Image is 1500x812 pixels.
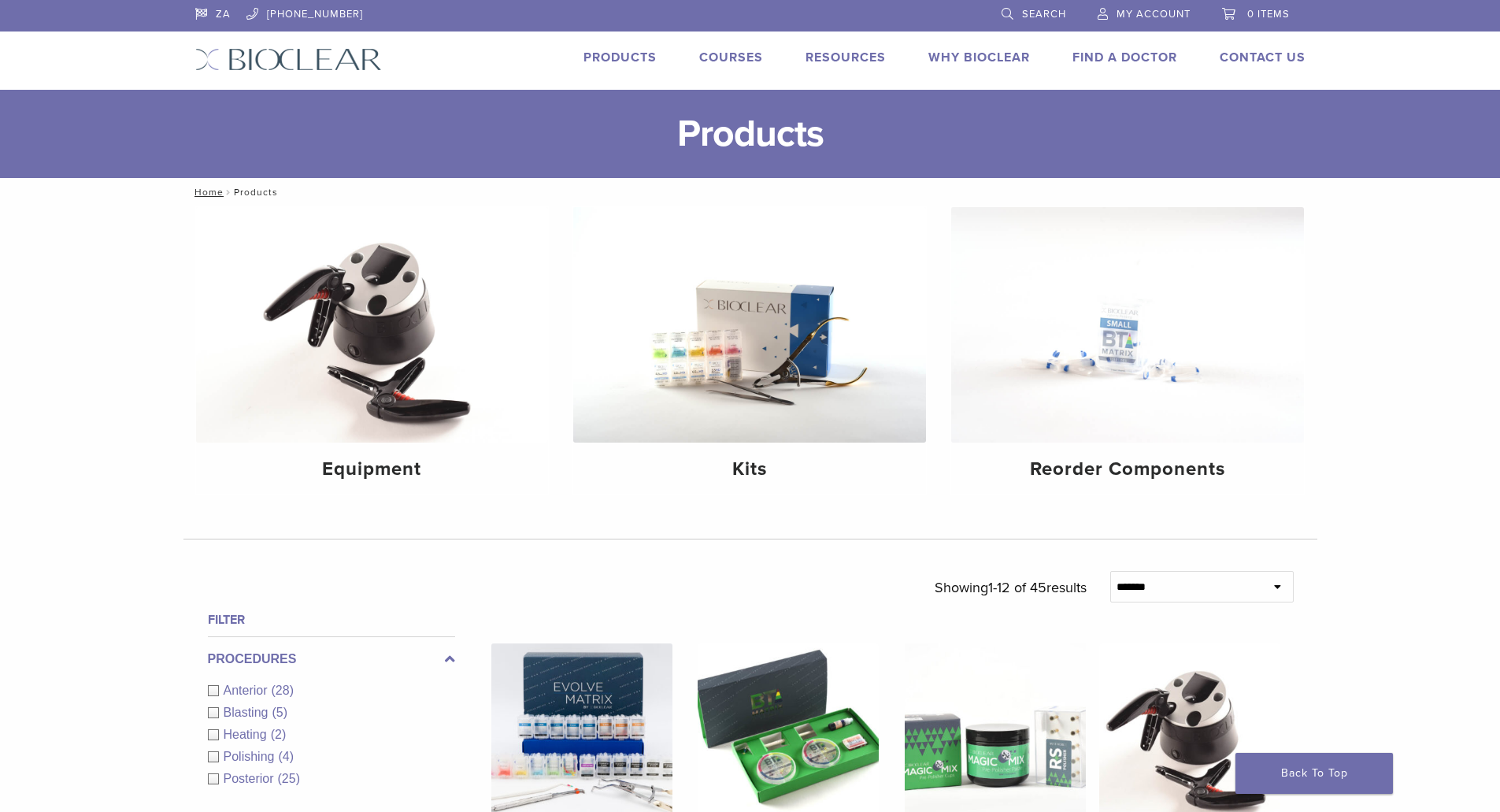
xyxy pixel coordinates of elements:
span: (4) [278,750,294,763]
a: Products [583,50,657,65]
span: (2) [271,728,287,741]
span: Heating [224,728,271,741]
span: Polishing [224,750,279,763]
a: Kits [573,207,926,494]
h4: Filter [208,610,455,629]
span: (25) [278,772,300,785]
span: My Account [1117,8,1191,20]
a: Equipment [196,207,549,494]
span: Anterior [224,684,272,697]
span: (28) [272,684,294,697]
span: 0 items [1247,8,1290,20]
nav: Products [183,178,1317,206]
span: Posterior [224,772,278,785]
p: Showing results [935,571,1087,604]
span: / [224,188,234,196]
span: 1-12 of 45 [988,579,1046,596]
img: Kits [573,207,926,443]
span: Blasting [224,706,272,719]
h4: Kits [586,455,913,484]
a: Contact Us [1220,50,1306,65]
a: Find A Doctor [1072,50,1177,65]
span: (5) [272,706,287,719]
a: Back To Top [1235,753,1393,794]
img: Equipment [196,207,549,443]
a: Reorder Components [951,207,1304,494]
label: Procedures [208,650,455,669]
a: Resources [806,50,886,65]
a: Home [190,187,224,198]
a: Why Bioclear [928,50,1030,65]
h4: Equipment [209,455,536,484]
span: Search [1022,8,1066,20]
h4: Reorder Components [964,455,1291,484]
img: Reorder Components [951,207,1304,443]
a: Courses [699,50,763,65]
img: Bioclear [195,48,382,71]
